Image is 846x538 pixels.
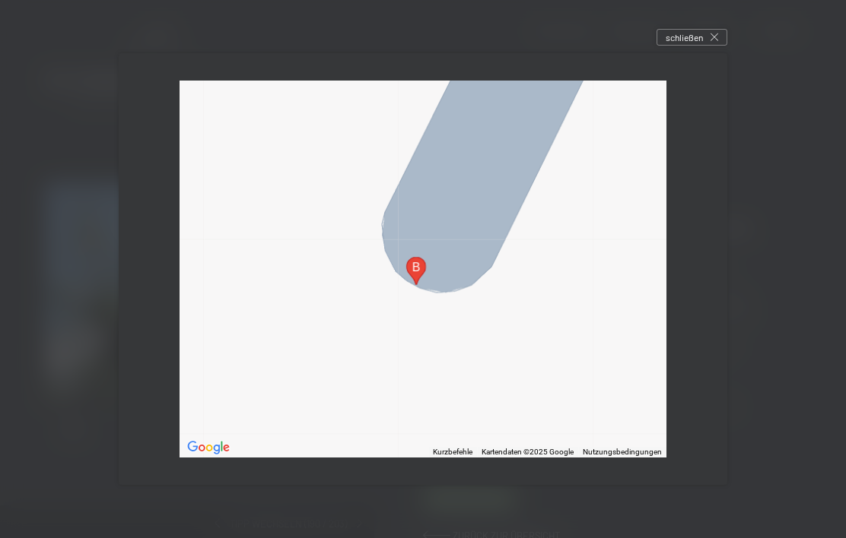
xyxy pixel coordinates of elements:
button: Kurzbefehle [433,447,472,457]
span: Kartendaten ©2025 Google [482,448,574,456]
div: Dorfstraße, 11, 39030 Luttach, Autonome Provinz Bozen - Südtirol, Italien [400,251,432,291]
a: Dieses Gebiet in Google Maps öffnen (in neuem Fenster) [183,438,234,457]
img: Google [183,438,234,457]
a: Nutzungsbedingungen (wird in neuem Tab geöffnet) [583,448,662,456]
